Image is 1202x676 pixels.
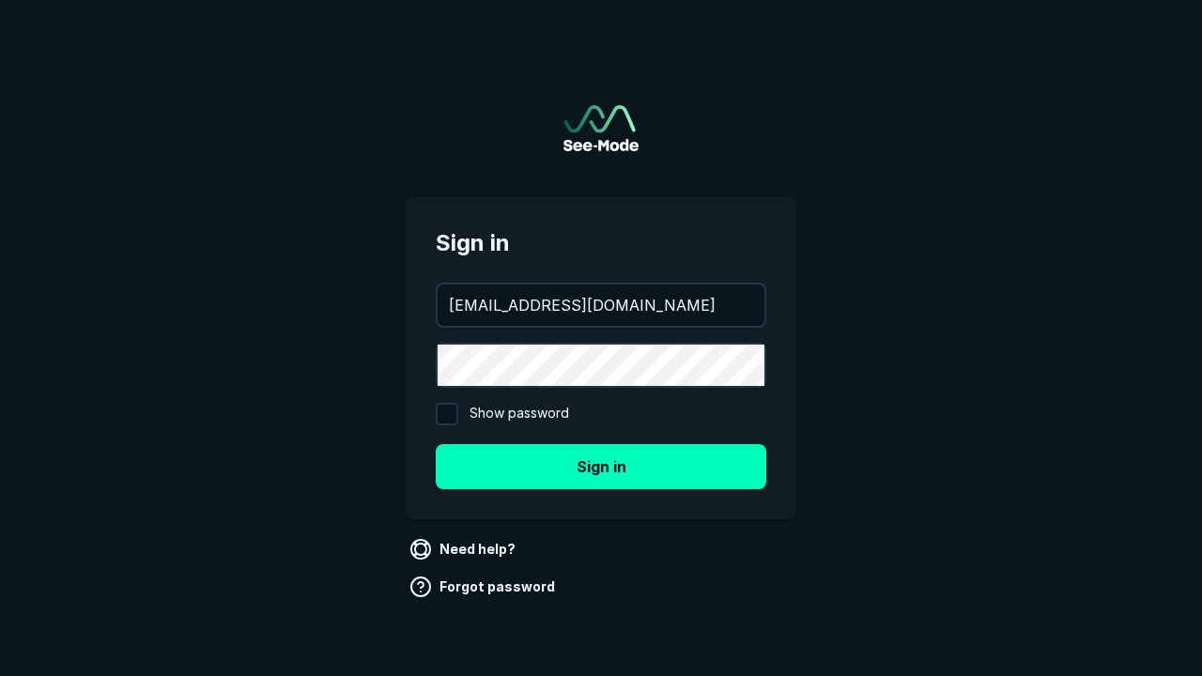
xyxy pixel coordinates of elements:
[563,105,639,151] img: See-Mode Logo
[436,226,766,260] span: Sign in
[563,105,639,151] a: Go to sign in
[438,284,764,326] input: your@email.com
[436,444,766,489] button: Sign in
[470,403,569,425] span: Show password
[406,534,523,564] a: Need help?
[406,572,562,602] a: Forgot password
